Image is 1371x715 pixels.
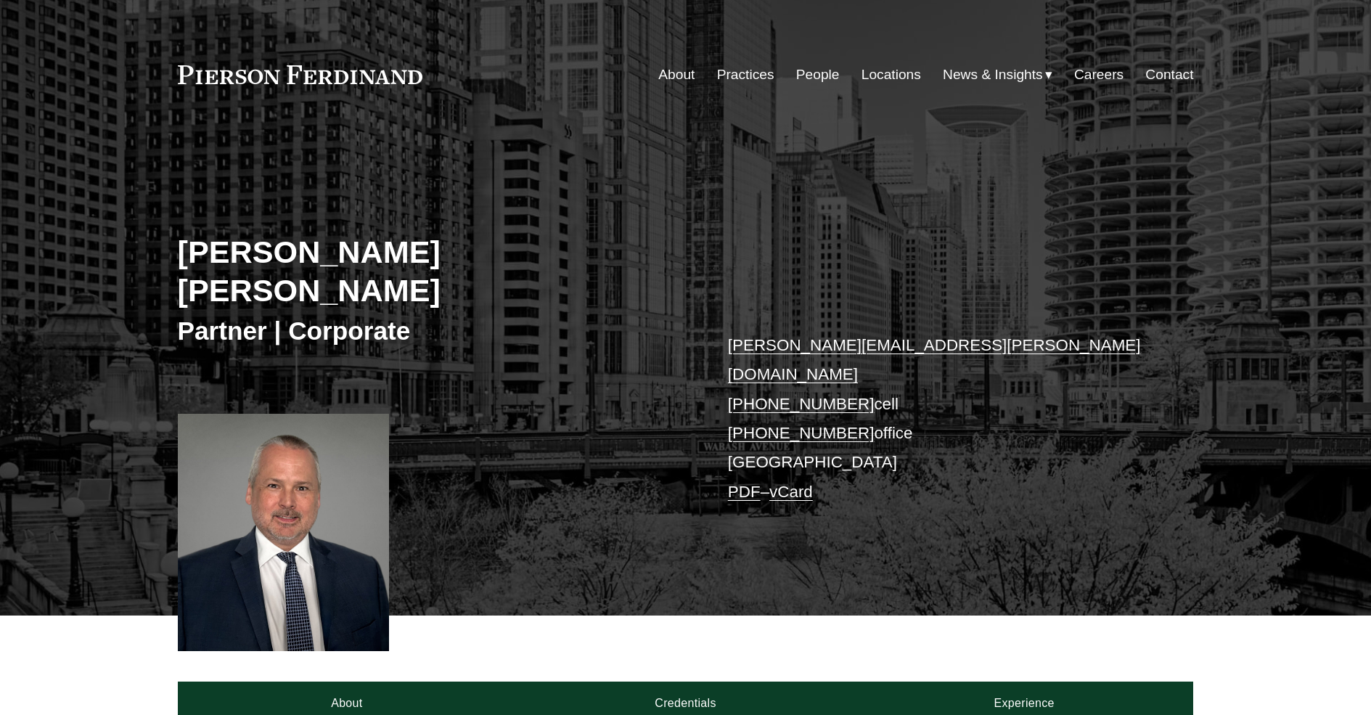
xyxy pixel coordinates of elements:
[728,424,875,442] a: [PHONE_NUMBER]
[796,61,840,89] a: People
[728,395,875,413] a: [PHONE_NUMBER]
[862,61,921,89] a: Locations
[658,61,695,89] a: About
[178,233,686,309] h2: [PERSON_NAME] [PERSON_NAME]
[728,336,1141,383] a: [PERSON_NAME][EMAIL_ADDRESS][PERSON_NAME][DOMAIN_NAME]
[1145,61,1193,89] a: Contact
[717,61,774,89] a: Practices
[769,483,813,501] a: vCard
[943,61,1052,89] a: folder dropdown
[728,483,761,501] a: PDF
[1074,61,1124,89] a: Careers
[178,315,686,347] h3: Partner | Corporate
[728,331,1151,507] p: cell office [GEOGRAPHIC_DATA] –
[943,62,1043,88] span: News & Insights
